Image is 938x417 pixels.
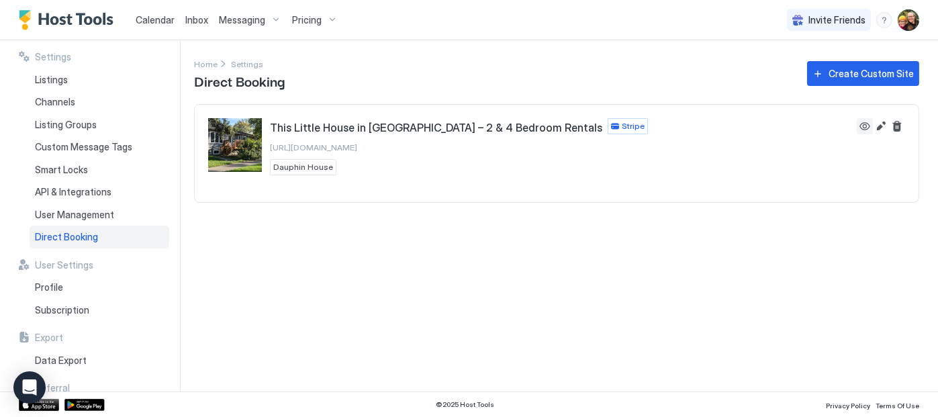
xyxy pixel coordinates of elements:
span: Channels [35,96,75,108]
a: User Management [30,203,169,226]
span: Settings [231,59,263,69]
a: Host Tools Logo [19,10,120,30]
span: [URL][DOMAIN_NAME] [270,142,357,152]
div: Breadcrumb [194,56,218,71]
div: menu [876,12,892,28]
a: Smart Locks [30,158,169,181]
span: This Little House in [GEOGRAPHIC_DATA] – 2 & 4 Bedroom Rentals [270,121,602,134]
a: Profile [30,276,169,299]
button: View [857,118,873,134]
span: User Settings [35,259,93,271]
span: User Management [35,209,114,221]
div: User profile [898,9,919,31]
span: Inbox [185,14,208,26]
a: Custom Message Tags [30,136,169,158]
div: This Little House in Dauphin – 2 & 4 Bedroom Rentals [208,118,262,172]
span: Stripe [622,120,645,132]
span: Terms Of Use [876,402,919,410]
button: Create Custom Site [807,61,919,86]
a: Home [194,56,218,71]
span: Data Export [35,355,87,367]
a: API & Integrations [30,181,169,203]
span: Invite Friends [808,14,865,26]
div: Create Custom Site [829,66,914,81]
a: Channels [30,91,169,113]
a: Listings [30,68,169,91]
span: Custom Message Tags [35,141,132,153]
span: Subscription [35,304,89,316]
span: Dauphin House [273,161,333,173]
a: Settings [231,56,263,71]
span: Listings [35,74,68,86]
a: Data Export [30,349,169,372]
a: Direct Booking [30,226,169,248]
span: Calendar [136,14,175,26]
button: Edit [873,118,889,134]
div: Breadcrumb [231,56,263,71]
span: Home [194,59,218,69]
span: © 2025 Host Tools [436,400,495,409]
a: Calendar [136,13,175,27]
a: Privacy Policy [826,398,870,412]
span: Smart Locks [35,164,88,176]
span: Pricing [292,14,322,26]
span: Settings [35,51,71,63]
span: Referral [35,382,70,394]
span: API & Integrations [35,186,111,198]
span: Profile [35,281,63,293]
span: Export [35,332,63,344]
span: Messaging [219,14,265,26]
a: App Store [19,399,59,411]
button: Delete [889,118,905,134]
a: Listing Groups [30,113,169,136]
span: Listing Groups [35,119,97,131]
span: Privacy Policy [826,402,870,410]
a: Subscription [30,299,169,322]
span: Direct Booking [194,71,285,91]
a: Terms Of Use [876,398,919,412]
span: Direct Booking [35,231,98,243]
a: Inbox [185,13,208,27]
div: Open Intercom Messenger [13,371,46,404]
a: Google Play Store [64,399,105,411]
a: [URL][DOMAIN_NAME] [270,140,357,154]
